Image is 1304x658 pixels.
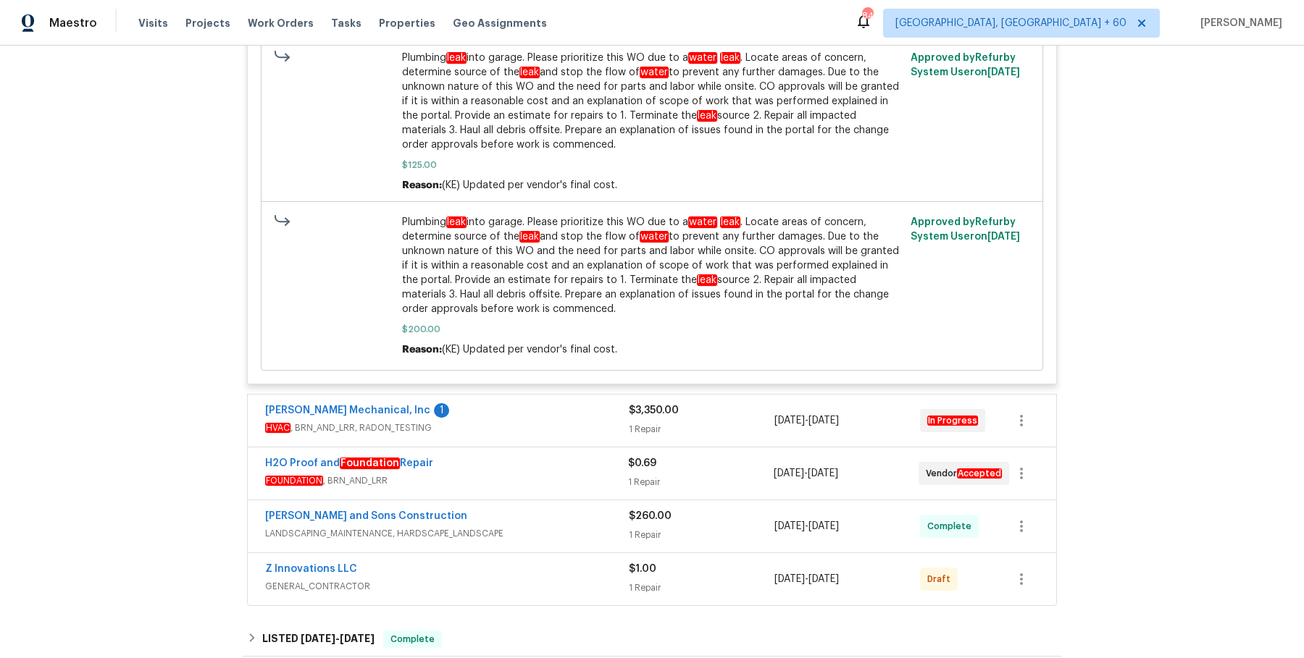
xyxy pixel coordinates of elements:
[774,413,839,428] span: -
[402,322,903,337] span: $200.00
[301,633,335,644] span: [DATE]
[434,403,449,418] div: 1
[402,180,442,190] span: Reason:
[774,468,804,478] span: [DATE]
[629,564,656,574] span: $1.00
[265,564,357,574] a: Z Innovations LLC
[808,468,838,478] span: [DATE]
[862,9,872,23] div: 843
[640,67,669,78] em: water
[265,423,291,433] em: HVAC
[442,345,617,355] span: (KE) Updated per vendor's final cost.
[379,16,435,30] span: Properties
[453,16,547,30] span: Geo Assignments
[265,526,629,541] span: LANDSCAPING_MAINTENANCE, HARDSCAPE_LANDSCAPE
[340,633,375,644] span: [DATE]
[49,16,97,30] span: Maestro
[446,216,467,228] em: leak
[442,180,617,190] span: (KE) Updated per vendor's final cost.
[265,476,323,486] em: FOUNDATION
[987,232,1020,242] span: [DATE]
[957,468,1002,478] em: Accepted
[774,416,805,426] span: [DATE]
[1195,16,1282,30] span: [PERSON_NAME]
[331,18,361,28] span: Tasks
[519,231,540,242] em: leak
[262,630,375,648] h6: LISTED
[697,274,717,286] em: leak
[185,16,230,30] span: Projects
[265,473,628,488] span: , BRN_AND_LRR
[808,521,839,531] span: [DATE]
[402,345,442,355] span: Reason:
[138,16,168,30] span: Visits
[340,457,400,469] em: Foundation
[774,574,805,584] span: [DATE]
[808,574,839,584] span: [DATE]
[697,110,717,122] em: leak
[926,466,1008,481] span: Vendor
[720,52,740,64] em: leak
[895,16,1127,30] span: [GEOGRAPHIC_DATA], [GEOGRAPHIC_DATA] + 60
[629,528,774,542] div: 1 Repair
[385,632,440,646] span: Complete
[402,215,903,316] span: Plumbing into garage. Please prioritize this WO due to a . Locate areas of concern, determine sou...
[628,475,773,489] div: 1 Repair
[774,572,839,586] span: -
[774,519,839,533] span: -
[519,67,540,78] em: leak
[987,67,1020,77] span: [DATE]
[265,511,467,521] a: [PERSON_NAME] and Sons Construction
[248,16,314,30] span: Work Orders
[446,52,467,64] em: leak
[640,231,669,242] em: water
[927,416,978,426] em: In Progress
[402,158,903,172] span: $125.00
[629,581,774,595] div: 1 Repair
[301,633,375,644] span: -
[402,51,903,152] span: Plumbing into garage. Please prioritize this WO due to a . Locate areas of concern, determine sou...
[243,622,1061,657] div: LISTED [DATE]-[DATE]Complete
[265,579,629,594] span: GENERAL_CONTRACTOR
[774,466,838,481] span: -
[265,421,629,435] span: , BRN_AND_LRR, RADON_TESTING
[265,405,430,416] a: [PERSON_NAME] Mechanical, Inc
[629,422,774,436] div: 1 Repair
[911,53,1020,77] span: Approved by Refurby System User on
[927,519,977,533] span: Complete
[629,405,679,416] span: $3,350.00
[927,572,956,586] span: Draft
[808,416,839,426] span: [DATE]
[688,216,717,228] em: water
[628,458,656,468] span: $0.69
[720,216,740,228] em: leak
[774,521,805,531] span: [DATE]
[911,217,1020,242] span: Approved by Refurby System User on
[629,511,672,521] span: $260.00
[265,457,433,469] a: H2O Proof andFoundationRepair
[688,52,717,64] em: water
